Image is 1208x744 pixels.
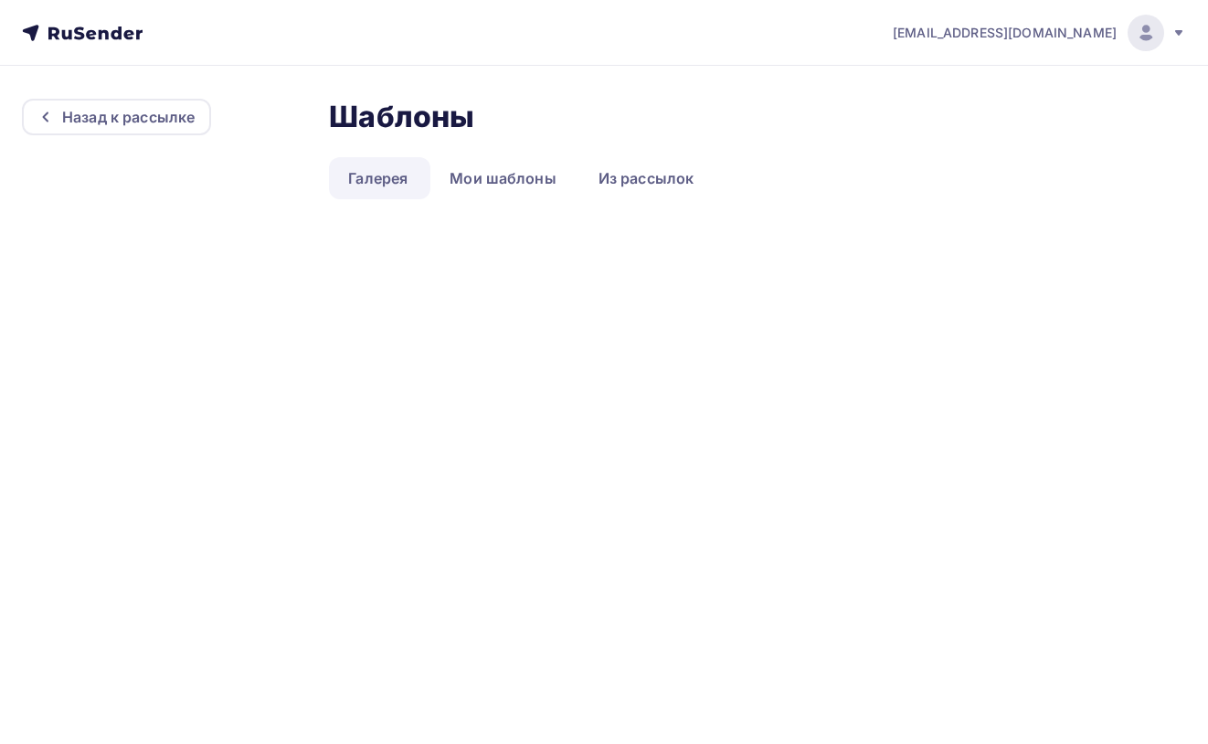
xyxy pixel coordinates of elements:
h2: Шаблоны [329,99,474,135]
a: Мои шаблоны [430,157,576,199]
a: Из рассылок [579,157,714,199]
a: [EMAIL_ADDRESS][DOMAIN_NAME] [893,15,1186,51]
span: [EMAIL_ADDRESS][DOMAIN_NAME] [893,24,1117,42]
div: Назад к рассылке [62,106,195,128]
a: Галерея [329,157,427,199]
